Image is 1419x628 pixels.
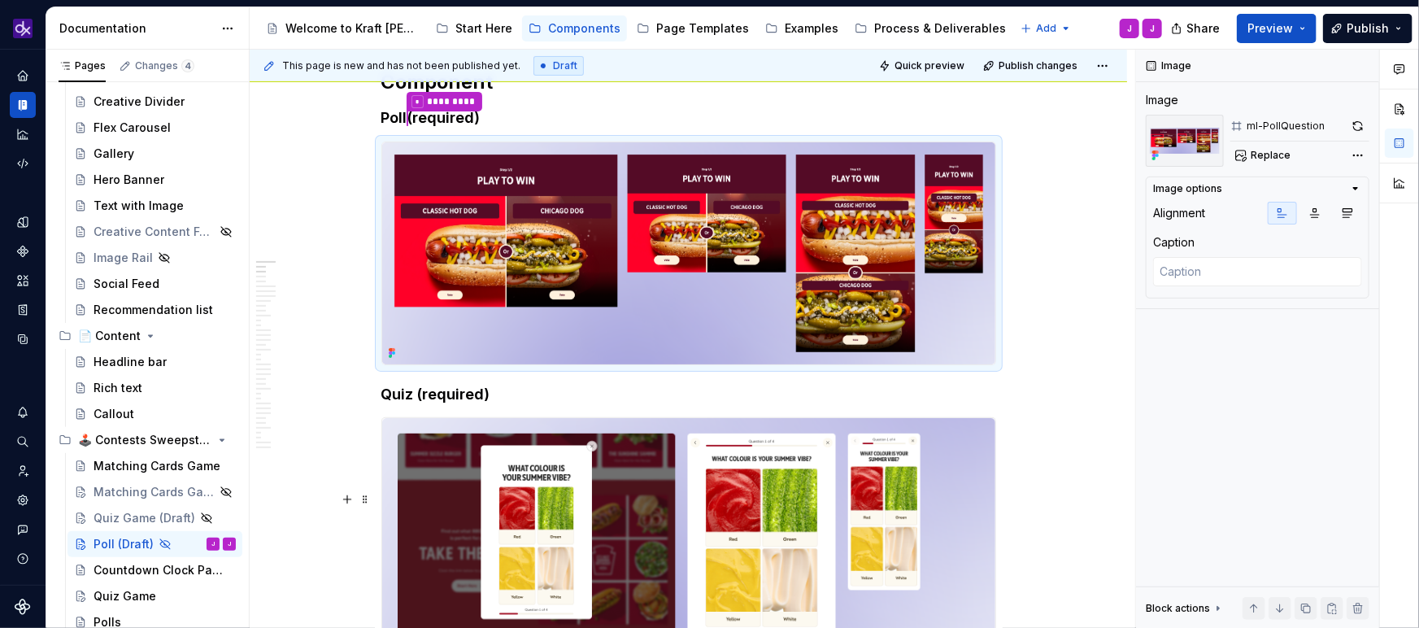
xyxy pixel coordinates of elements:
button: Share [1163,14,1230,43]
span: Quick preview [894,59,964,72]
a: Assets [10,268,36,294]
div: Process & Deliverables [874,20,1006,37]
button: Publish [1323,14,1412,43]
img: 480aec92-ce8c-44f0-b843-bbc3f982044b.png [382,142,995,364]
div: Countdown Clock Panel [94,562,228,578]
a: Matching Cards Game [67,453,242,479]
a: Text with Image [67,193,242,219]
div: Hero Banner [94,172,164,188]
h4: Poll (required) [381,108,996,129]
h4: Quiz (required) [381,385,996,404]
div: J [1150,22,1155,35]
div: Welcome to Kraft [PERSON_NAME] [285,20,420,37]
div: Image Rail [94,250,153,266]
span: Publish [1347,20,1389,37]
button: Image options [1153,182,1362,195]
div: Text with Image [94,198,184,214]
span: Draft [553,59,577,72]
a: Callout [67,401,242,427]
div: Quiz Game [94,588,156,604]
div: Image options [1153,182,1222,195]
a: Creative Divider [67,89,242,115]
div: Gallery [94,146,134,162]
img: 480aec92-ce8c-44f0-b843-bbc3f982044b.png [1146,115,1224,167]
a: Components [10,238,36,264]
a: Invite team [10,458,36,484]
a: Matching Cards Game (Draft) [67,479,242,505]
a: Quiz Game [67,583,242,609]
div: J [228,536,231,552]
svg: Supernova Logo [15,599,31,615]
a: Documentation [10,92,36,118]
span: Share [1186,20,1220,37]
a: Poll (Draft)JJ [67,531,242,557]
button: Replace [1230,144,1298,167]
div: Matching Cards Game (Draft) [94,484,215,500]
a: Analytics [10,121,36,147]
button: Notifications [10,399,36,425]
div: Social Feed [94,276,159,292]
div: Image [1146,92,1178,108]
a: Code automation [10,150,36,177]
a: Storybook stories [10,297,36,323]
button: Preview [1237,14,1317,43]
button: Contact support [10,517,36,543]
button: Quick preview [874,55,972,77]
div: Caption [1153,234,1195,251]
div: Block actions [1146,597,1225,620]
div: Components [548,20,620,37]
span: Add [1036,22,1056,35]
button: Add [1016,17,1077,40]
div: Design tokens [10,209,36,235]
div: Poll (Draft) [94,536,154,552]
div: Rich text [94,380,142,396]
div: Headline bar [94,354,167,370]
div: Creative Divider [94,94,185,110]
a: Data sources [10,326,36,352]
div: 📄 Content [52,323,242,349]
div: Examples [785,20,838,37]
a: Home [10,63,36,89]
button: Search ⌘K [10,429,36,455]
div: Quiz Game (Draft) [94,510,195,526]
a: Headline bar [67,349,242,375]
a: Welcome to Kraft [PERSON_NAME] [259,15,426,41]
div: Changes [135,59,194,72]
div: Matching Cards Game [94,458,220,474]
span: Preview [1247,20,1293,37]
a: Quiz Game (Draft) [67,505,242,531]
a: Process & Deliverables [848,15,1012,41]
div: Creative Content Feed [94,224,215,240]
div: 🕹️ Contests Sweepstakes Games [52,427,242,453]
div: Documentation [59,20,213,37]
div: Page Templates [656,20,749,37]
button: Publish changes [978,55,1085,77]
a: Social Feed [67,271,242,297]
a: Settings [10,487,36,513]
div: Flex Carousel [94,120,171,136]
div: 🕹️ Contests Sweepstakes Games [78,432,212,448]
a: Page Templates [630,15,755,41]
a: Gallery [67,141,242,167]
div: Recommendation list [94,302,213,318]
div: J [211,536,215,552]
div: J [1127,22,1132,35]
div: Page tree [259,12,1012,45]
span: 4 [181,59,194,72]
div: 📄 Content [78,328,141,344]
a: Start Here [429,15,519,41]
a: Countdown Clock Panel [67,557,242,583]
